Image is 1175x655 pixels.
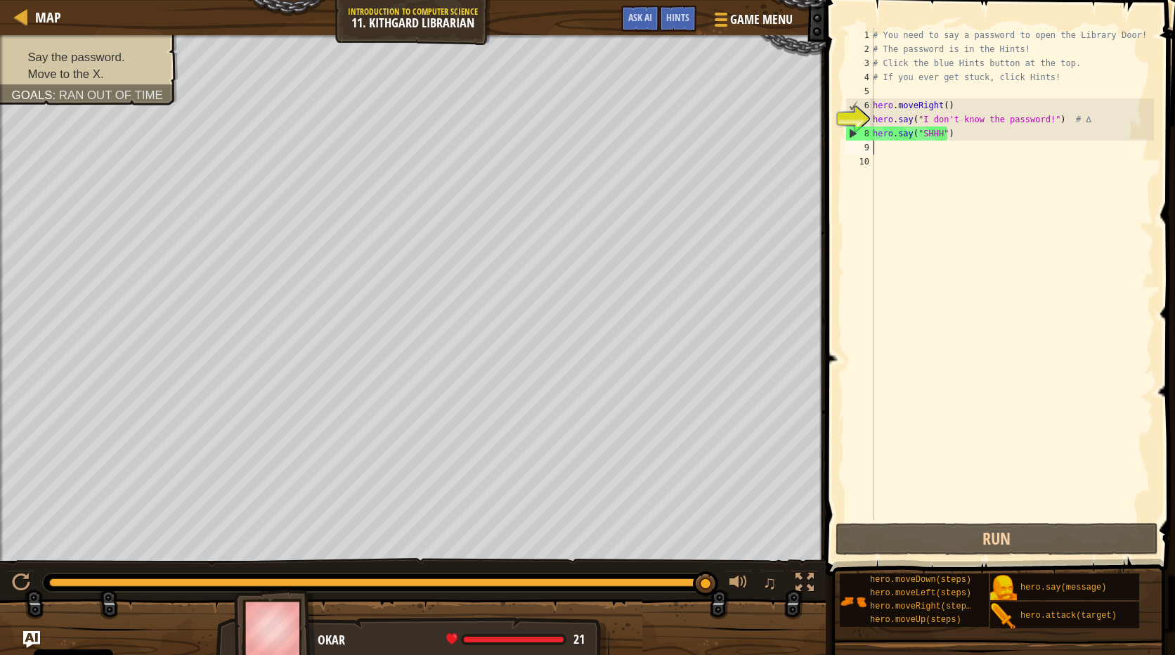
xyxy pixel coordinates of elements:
[1020,611,1117,621] span: hero.attack(target)
[628,11,652,24] span: Ask AI
[870,602,976,611] span: hero.moveRight(steps)
[318,631,595,649] div: Okar
[990,575,1017,602] img: portrait.png
[840,588,866,615] img: portrait.png
[446,633,585,646] div: health: 21 / 21
[573,630,585,648] span: 21
[845,141,874,155] div: 9
[870,575,971,585] span: hero.moveDown(steps)
[59,89,163,102] span: Ran out of time
[28,8,61,27] a: Map
[7,570,35,599] button: Ctrl + P: Pause
[870,588,971,598] span: hero.moveLeft(steps)
[27,51,124,64] span: Say the password.
[12,48,165,65] li: Say the password.
[666,11,689,24] span: Hints
[791,570,819,599] button: Toggle fullscreen
[1020,583,1106,592] span: hero.say(message)
[846,112,874,127] div: 7
[703,6,801,39] button: Game Menu
[845,28,874,42] div: 1
[730,11,793,29] span: Game Menu
[846,98,874,112] div: 6
[845,84,874,98] div: 5
[725,570,753,599] button: Adjust volume
[27,67,103,81] span: Move to the X.
[990,603,1017,630] img: portrait.png
[53,89,59,102] span: :
[870,615,961,625] span: hero.moveUp(steps)
[845,42,874,56] div: 2
[845,155,874,169] div: 10
[845,70,874,84] div: 4
[12,89,53,102] span: Goals
[23,631,40,648] button: Ask AI
[12,65,165,82] li: Move to the X.
[846,127,874,141] div: 8
[35,8,61,27] span: Map
[760,570,784,599] button: ♫
[836,523,1158,555] button: Run
[621,6,659,32] button: Ask AI
[845,56,874,70] div: 3
[762,572,777,593] span: ♫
